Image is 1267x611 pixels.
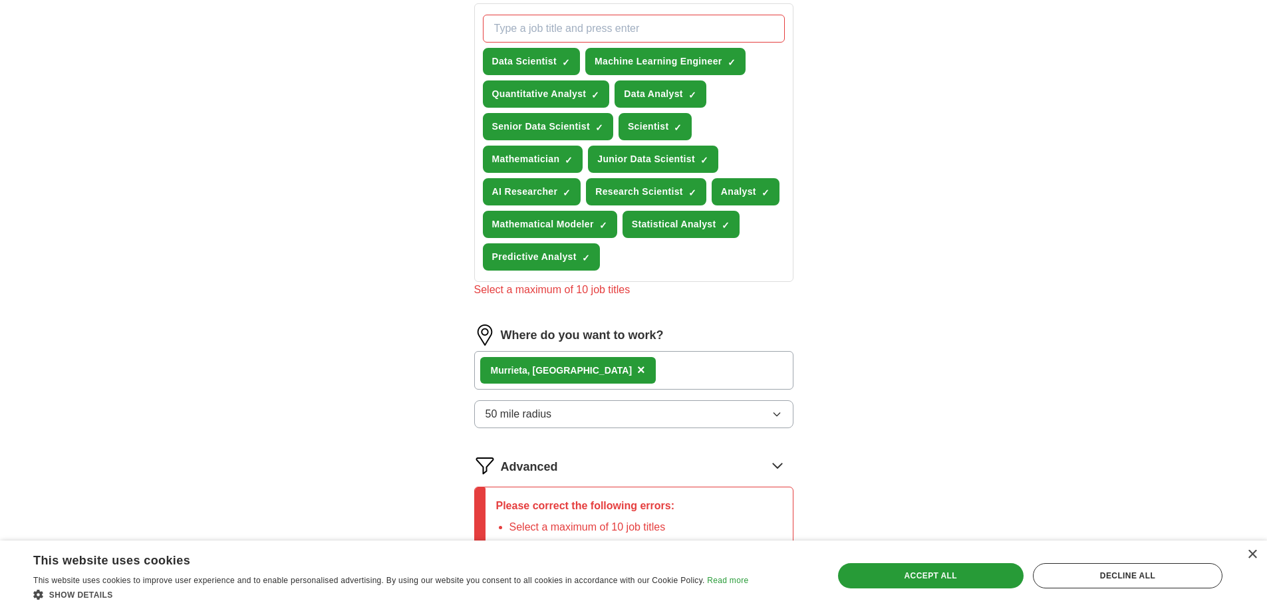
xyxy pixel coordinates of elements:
button: Analyst✓ [712,178,779,205]
span: 50 mile radius [486,406,552,422]
span: Quantitative Analyst [492,87,587,101]
button: Mathematical Modeler✓ [483,211,617,238]
div: Close [1247,550,1257,560]
span: Machine Learning Engineer [595,55,722,68]
span: Scientist [628,120,669,134]
p: Please correct the following errors: [496,498,675,514]
span: Junior Data Scientist [597,152,695,166]
span: Predictive Analyst [492,250,577,264]
span: ✓ [688,187,696,198]
span: Research Scientist [595,185,683,199]
button: AI Researcher✓ [483,178,581,205]
span: Senior Data Scientist [492,120,590,134]
div: Accept all [838,563,1024,588]
span: ✓ [762,187,770,198]
span: ✓ [563,187,571,198]
button: Mathematician✓ [483,146,583,173]
span: Advanced [501,458,558,476]
button: Research Scientist✓ [586,178,706,205]
span: Data Analyst [624,87,683,101]
button: Quantitative Analyst✓ [483,80,610,108]
span: ✓ [688,90,696,100]
span: ✓ [562,57,570,68]
img: location.png [474,324,495,346]
span: Mathematician [492,152,560,166]
span: ✓ [565,155,573,166]
button: Statistical Analyst✓ [623,211,740,238]
button: Senior Data Scientist✓ [483,113,613,140]
div: Show details [33,588,748,601]
div: Decline all [1033,563,1222,588]
button: Predictive Analyst✓ [483,243,600,271]
span: Show details [49,590,113,600]
div: Select a maximum of 10 job titles [474,282,793,298]
button: Data Scientist✓ [483,48,581,75]
span: ✓ [595,122,603,133]
span: ✓ [728,57,736,68]
span: Mathematical Modeler [492,217,594,231]
span: ✓ [700,155,708,166]
span: Analyst [721,185,756,199]
button: Junior Data Scientist✓ [588,146,718,173]
input: Type a job title and press enter [483,15,785,43]
div: Murrieta, [GEOGRAPHIC_DATA] [491,364,633,378]
span: ✓ [582,253,590,263]
span: ✓ [674,122,682,133]
button: × [637,360,645,380]
button: Machine Learning Engineer✓ [585,48,746,75]
img: filter [474,455,495,476]
div: This website uses cookies [33,549,715,568]
span: ✓ [722,220,730,231]
span: Data Scientist [492,55,557,68]
button: Scientist✓ [619,113,692,140]
button: 50 mile radius [474,400,793,428]
span: ✓ [591,90,599,100]
button: Data Analyst✓ [615,80,706,108]
span: ✓ [599,220,607,231]
span: Statistical Analyst [632,217,716,231]
span: This website uses cookies to improve user experience and to enable personalised advertising. By u... [33,576,705,585]
li: Select a maximum of 10 job titles [509,519,675,535]
a: Read more, opens a new window [707,576,748,585]
span: × [637,362,645,377]
span: AI Researcher [492,185,558,199]
label: Where do you want to work? [501,326,664,344]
